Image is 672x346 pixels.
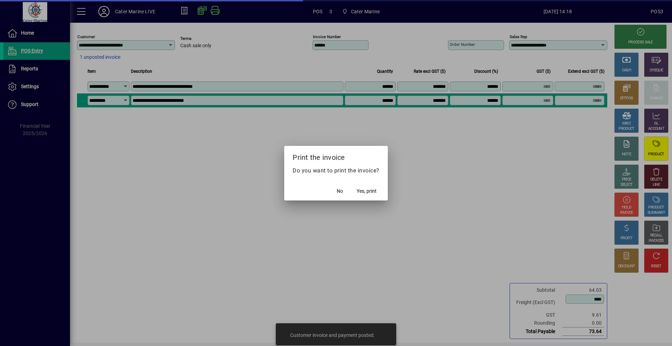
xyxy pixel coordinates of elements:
span: No [337,188,343,195]
h2: Print the invoice [284,146,388,166]
button: Yes, print [354,185,379,198]
button: No [329,185,351,198]
span: Yes, print [357,188,377,195]
p: Do you want to print the invoice? [293,167,379,175]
